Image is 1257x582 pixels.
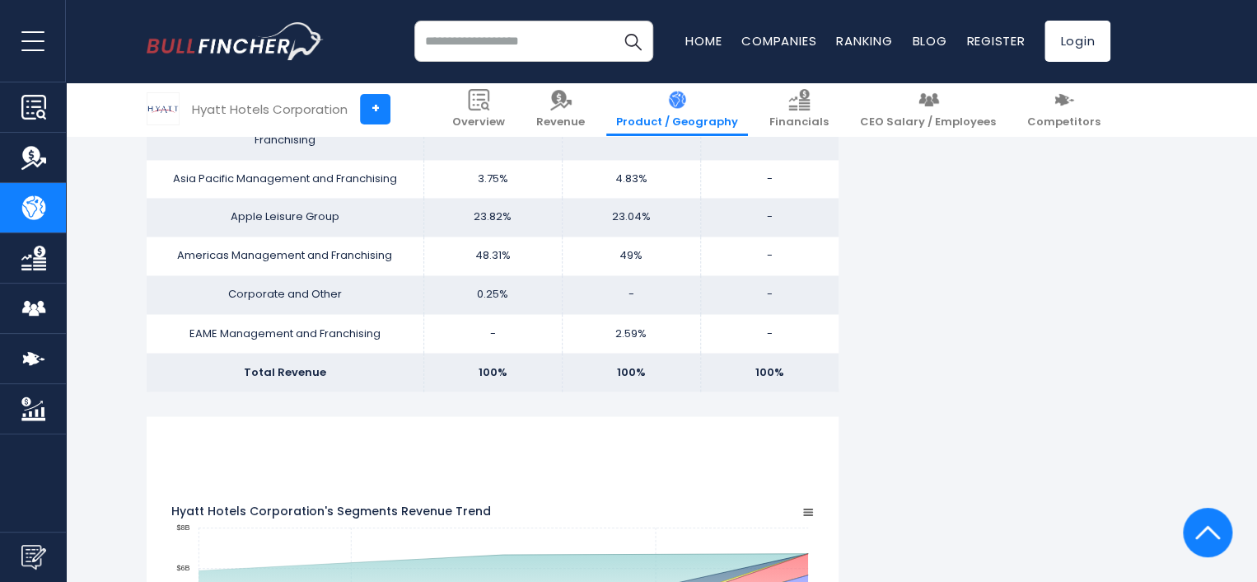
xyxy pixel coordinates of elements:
div: Hyatt Hotels Corporation [192,100,348,119]
td: Asia Pacific Management and Franchising [147,160,423,199]
td: 0.25% [423,275,562,314]
span: Product / Geography [616,115,738,129]
td: Corporate and Other [147,275,423,314]
td: 48.31% [423,237,562,275]
a: Companies [741,32,816,49]
a: Revenue [526,82,595,136]
text: $8B [176,523,189,531]
td: EAME Management and Franchising [147,314,423,353]
a: Product / Geography [606,82,748,136]
span: Overview [452,115,505,129]
span: CEO Salary / Employees [860,115,996,129]
td: Apple Leisure Group [147,198,423,237]
a: Login [1044,21,1110,62]
a: Go to homepage [147,22,324,60]
button: Search [612,21,653,62]
td: - [700,160,839,199]
td: 3.75% [423,160,562,199]
td: 23.04% [562,198,700,237]
td: 23.82% [423,198,562,237]
img: bullfincher logo [147,22,324,60]
td: 100% [423,353,562,392]
a: + [360,94,390,124]
a: Overview [442,82,515,136]
td: 49% [562,237,700,275]
td: 2.59% [562,314,700,353]
a: Home [685,32,722,49]
span: Competitors [1027,115,1100,129]
text: $6B [176,563,189,571]
td: - [423,314,562,353]
td: Americas Management and Franchising [147,237,423,275]
span: Financials [769,115,829,129]
td: 100% [700,353,839,392]
tspan: Hyatt Hotels Corporation's Segments Revenue Trend [171,502,491,519]
td: - [700,275,839,314]
img: H logo [147,93,179,124]
td: Total Revenue [147,353,423,392]
a: Financials [759,82,839,136]
a: Competitors [1017,82,1110,136]
td: - [700,198,839,237]
td: 4.83% [562,160,700,199]
a: Register [966,32,1025,49]
a: CEO Salary / Employees [850,82,1006,136]
a: Blog [912,32,946,49]
td: - [700,314,839,353]
a: Ranking [836,32,892,49]
td: - [700,237,839,275]
td: - [562,275,700,314]
td: 100% [562,353,700,392]
span: Revenue [536,115,585,129]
